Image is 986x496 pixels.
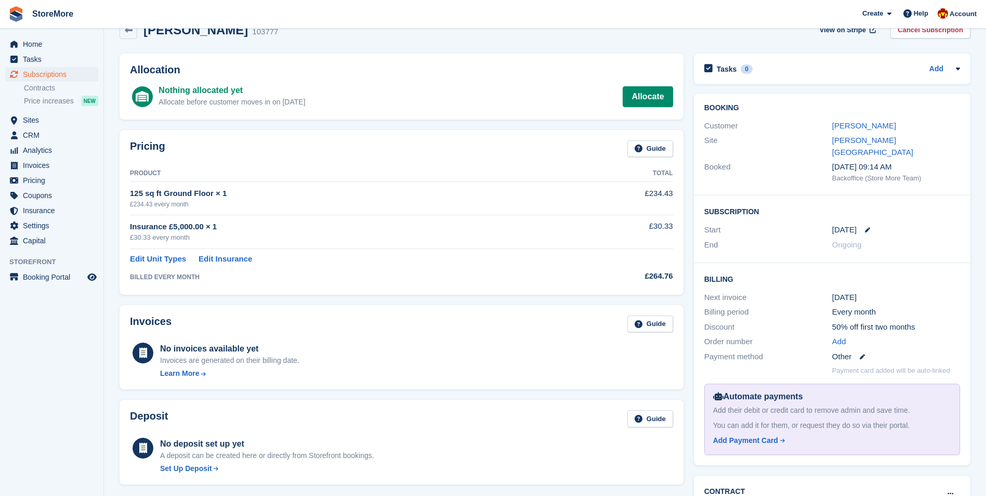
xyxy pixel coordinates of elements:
h2: Invoices [130,316,172,333]
div: £234.43 every month [130,200,571,209]
a: Price increases NEW [24,95,98,107]
div: You can add it for them, or request they do so via their portal. [713,420,951,431]
div: [DATE] [832,292,960,304]
div: £264.76 [571,270,673,282]
h2: Pricing [130,140,165,158]
a: Add [929,63,943,75]
div: Site [704,135,832,158]
time: 2025-09-15 00:00:00 UTC [832,224,857,236]
a: menu [5,37,98,51]
span: Storefront [9,257,103,267]
a: menu [5,128,98,142]
a: [PERSON_NAME][GEOGRAPHIC_DATA] [832,136,913,156]
div: No invoices available yet [160,343,299,355]
span: CRM [23,128,85,142]
a: Learn More [160,368,299,379]
div: £30.33 every month [130,232,571,243]
span: Analytics [23,143,85,158]
a: StoreMore [28,5,77,22]
h2: Booking [704,104,960,112]
th: Product [130,165,571,182]
h2: Allocation [130,64,673,76]
div: NEW [81,96,98,106]
div: Customer [704,120,832,132]
h2: [PERSON_NAME] [143,23,248,37]
span: Sites [23,113,85,127]
div: Booked [704,161,832,183]
div: Learn More [160,368,199,379]
span: Booking Portal [23,270,85,284]
div: Automate payments [713,390,951,403]
span: Create [862,8,883,19]
div: Allocate before customer moves in on [DATE] [159,97,305,108]
th: Total [571,165,673,182]
a: menu [5,188,98,203]
h2: Subscription [704,206,960,216]
a: Guide [627,140,673,158]
span: Pricing [23,173,85,188]
span: Home [23,37,85,51]
div: [DATE] 09:14 AM [832,161,960,173]
div: Add their debit or credit card to remove admin and save time. [713,405,951,416]
span: View on Stripe [820,25,866,35]
div: Insurance £5,000.00 × 1 [130,221,571,233]
a: View on Stripe [816,21,878,38]
div: Discount [704,321,832,333]
a: menu [5,143,98,158]
p: A deposit can be created here or directly from Storefront bookings. [160,450,374,461]
a: Add [832,336,846,348]
a: Edit Insurance [199,253,252,265]
div: Next invoice [704,292,832,304]
a: Contracts [24,83,98,93]
img: Store More Team [938,8,948,19]
h2: Deposit [130,410,168,427]
span: Subscriptions [23,67,85,82]
a: menu [5,158,98,173]
td: £234.43 [571,182,673,215]
a: Add Payment Card [713,435,947,446]
a: menu [5,270,98,284]
span: Help [914,8,928,19]
span: Ongoing [832,240,862,249]
a: menu [5,52,98,67]
h2: Tasks [717,64,737,74]
a: menu [5,113,98,127]
div: Backoffice (Store More Team) [832,173,960,184]
a: Guide [627,410,673,427]
span: Tasks [23,52,85,67]
div: Set Up Deposit [160,463,212,474]
span: Coupons [23,188,85,203]
a: menu [5,173,98,188]
td: £30.33 [571,215,673,249]
div: Billing period [704,306,832,318]
div: Order number [704,336,832,348]
p: Payment card added will be auto-linked [832,366,950,376]
span: Account [950,9,977,19]
div: Payment method [704,351,832,363]
div: 125 sq ft Ground Floor × 1 [130,188,571,200]
a: Guide [627,316,673,333]
div: End [704,239,832,251]
a: menu [5,233,98,248]
a: [PERSON_NAME] [832,121,896,130]
span: Invoices [23,158,85,173]
a: menu [5,67,98,82]
a: Preview store [86,271,98,283]
div: BILLED EVERY MONTH [130,272,571,282]
div: 103777 [252,26,278,38]
h2: Billing [704,273,960,284]
a: Cancel Subscription [890,21,970,38]
img: stora-icon-8386f47178a22dfd0bd8f6a31ec36ba5ce8667c1dd55bd0f319d3a0aa187defe.svg [8,6,24,22]
div: 0 [741,64,753,74]
a: Edit Unit Types [130,253,186,265]
div: Every month [832,306,960,318]
div: Nothing allocated yet [159,84,305,97]
div: 50% off first two months [832,321,960,333]
div: Other [832,351,960,363]
div: Add Payment Card [713,435,778,446]
a: menu [5,203,98,218]
div: Start [704,224,832,236]
div: No deposit set up yet [160,438,374,450]
div: Invoices are generated on their billing date. [160,355,299,366]
a: Set Up Deposit [160,463,374,474]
